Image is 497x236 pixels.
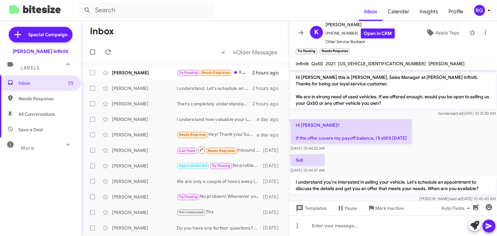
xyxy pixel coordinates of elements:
[289,202,332,214] button: Templates
[332,202,362,214] button: Pause
[112,101,177,107] div: [PERSON_NAME]
[177,193,263,200] div: No problem! Whenever you're ready to explore options or have questions, just reach out. We're her...
[263,147,284,154] div: [DATE]
[263,209,284,216] div: [DATE]
[362,202,409,214] button: Mark Inactive
[218,46,229,59] button: Previous
[443,2,469,21] a: Profile
[361,28,395,38] a: Open in CRM
[236,49,277,56] span: Older Messages
[375,202,404,214] span: Mark Inactive
[90,26,114,37] h1: Inbox
[112,178,177,185] div: [PERSON_NAME]
[326,21,395,28] span: [PERSON_NAME]
[291,146,325,151] span: [DATE] 10:44:32 AM
[179,133,206,137] span: Needs Response
[474,5,485,16] div: RG
[326,28,395,38] span: [PHONE_NUMBER]
[311,61,323,67] span: Qx50
[18,111,55,117] span: All Conversations
[296,48,317,54] small: Try Pausing
[177,225,263,231] div: Do you have any further questions? Are you still in the market for a vehicle?
[419,196,496,201] span: [PERSON_NAME] [DATE] 10:45:40 AM
[177,178,263,185] div: We are only a couple of hours away in [GEOGRAPHIC_DATA]. Which package are you looking for?
[382,2,414,21] a: Calendar
[291,154,325,166] p: Sell
[469,5,490,16] button: RG
[9,27,72,42] a: Special Campaign
[112,85,177,91] div: [PERSON_NAME]
[296,61,309,67] span: Infiniti
[177,131,257,138] div: Hey! Thank you! Sure, I'm interested!
[112,147,177,154] div: [PERSON_NAME]
[436,202,478,214] button: Auto Fields
[112,116,177,123] div: [PERSON_NAME]
[252,85,284,91] div: 2 hours ago
[177,85,252,91] div: I understand. Let's schedule an appointment to discuss the details and evaluate your vehicle. Whe...
[438,111,496,116] span: Sender [DATE] 10:31:30 AM
[18,80,73,86] span: Inbox
[177,116,257,123] div: I understand how valuable your Land Cruiser is! We’re all about providing fair appraisals based o...
[414,2,443,21] a: Insights
[218,46,281,59] nav: Page navigation example
[436,27,459,38] span: Apply Tags
[179,70,198,75] span: Try Pausing
[177,209,263,216] div: Thx
[418,27,466,38] button: Apply Tags
[21,145,34,151] span: More
[212,164,230,168] span: Try Pausing
[263,225,284,231] div: [DATE]
[252,101,284,107] div: 2 hours ago
[263,194,284,200] div: [DATE]
[451,111,462,116] span: said at
[177,101,252,107] div: That's completely understandable! It’s a big decision. How about scheduling a visit? We can discu...
[208,149,235,153] span: Needs Response
[326,38,395,45] span: Older Service Buyback
[257,132,284,138] div: a day ago
[441,202,472,214] span: Auto Fields
[263,163,284,169] div: [DATE]
[179,164,207,168] span: Appointment Set
[222,48,225,56] span: «
[233,48,236,56] span: »
[18,126,43,133] span: Save a Deal
[345,202,357,214] span: Pause
[294,202,326,214] span: Templates
[428,61,465,67] span: [PERSON_NAME]
[112,194,177,200] div: [PERSON_NAME]
[179,210,204,214] span: Not-Interested
[177,162,263,169] div: No problem! When you're back in town, let me know a good time to connect. Looking forward to help...
[112,209,177,216] div: [PERSON_NAME]
[28,31,67,38] span: Special Campaign
[338,61,426,67] span: [US_VEHICLE_IDENTIFICATION_NUMBER]
[291,176,496,194] p: I understand you're interested in selling your vehicle. Let's schedule an appointment to discuss ...
[21,65,39,71] span: Labels
[359,2,382,21] a: Inbox
[177,146,263,154] div: Inbound Call
[13,48,68,55] div: [PERSON_NAME] Infiniti
[179,195,198,199] span: Try Pausing
[229,46,281,59] button: Next
[18,95,73,102] span: Needs Response
[68,80,73,86] span: (1)
[202,70,229,75] span: Needs Response
[314,27,319,38] span: K
[177,69,252,76] div: I moved from [GEOGRAPHIC_DATA] it will have to probably be next week I can let you know
[252,70,284,76] div: 2 hours ago
[112,132,177,138] div: [PERSON_NAME]
[291,71,496,109] p: Hi [PERSON_NAME] this is [PERSON_NAME], Sales Manager at [PERSON_NAME] Infiniti. Thanks for being...
[291,119,412,144] p: Hi [PERSON_NAME]!! If the offer covers my payoff balance, I'll still it [DATE]
[112,225,177,231] div: [PERSON_NAME]
[179,149,196,153] span: Call Them
[320,48,349,54] small: Needs Response
[326,61,336,67] span: 2021
[257,116,284,123] div: a day ago
[112,70,177,76] div: [PERSON_NAME]
[112,163,177,169] div: [PERSON_NAME]
[291,168,325,173] span: [DATE] 10:44:37 AM
[78,3,214,18] input: Search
